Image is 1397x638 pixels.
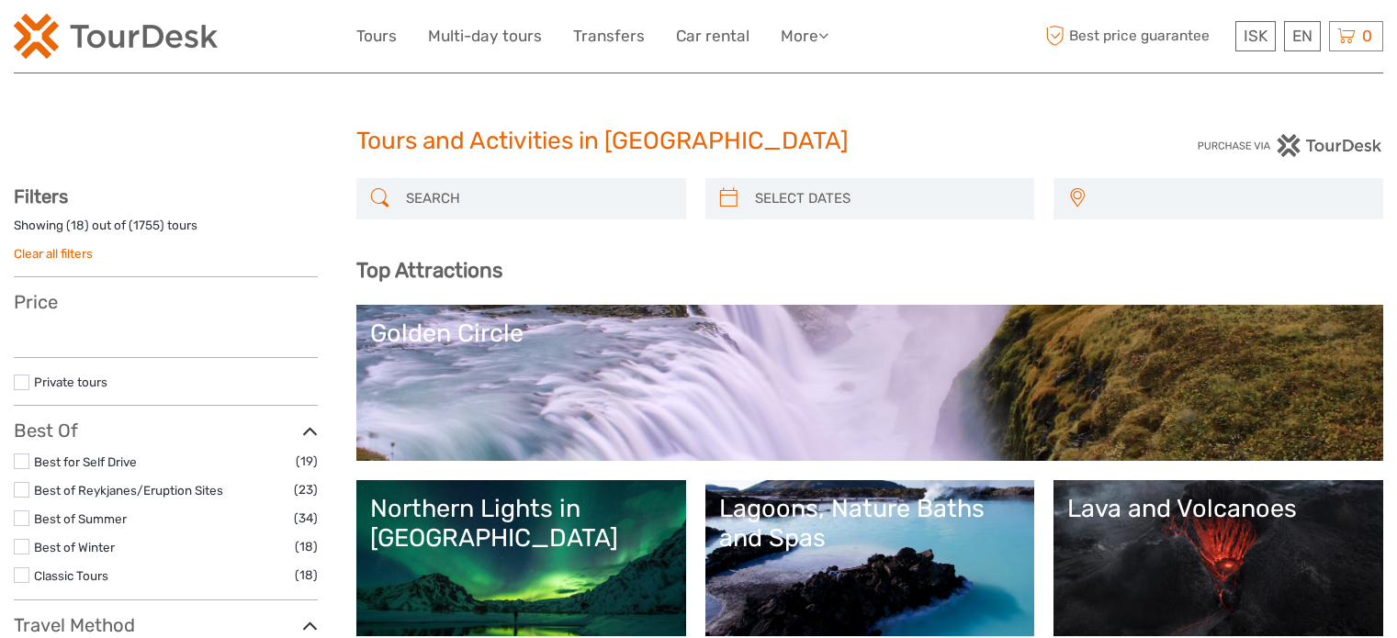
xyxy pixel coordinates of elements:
a: Lava and Volcanoes [1067,494,1369,622]
label: 1755 [133,217,160,234]
a: Best for Self Drive [34,454,137,469]
label: 18 [71,217,84,234]
span: (18) [295,565,318,586]
h3: Best Of [14,420,318,442]
span: (23) [294,479,318,500]
h3: Travel Method [14,614,318,636]
a: Golden Circle [370,319,1369,447]
h1: Tours and Activities in [GEOGRAPHIC_DATA] [356,127,1042,156]
div: Lava and Volcanoes [1067,494,1369,523]
h3: Price [14,291,318,313]
a: Best of Summer [34,511,127,526]
span: (19) [296,451,318,472]
span: (34) [294,508,318,529]
div: Golden Circle [370,319,1369,348]
a: Car rental [676,23,749,50]
a: Northern Lights in [GEOGRAPHIC_DATA] [370,494,672,622]
a: Best of Winter [34,540,115,554]
div: Northern Lights in [GEOGRAPHIC_DATA] [370,494,672,554]
img: PurchaseViaTourDesk.png [1197,134,1383,157]
input: SEARCH [399,183,677,215]
span: 0 [1359,27,1375,45]
a: Lagoons, Nature Baths and Spas [719,494,1021,622]
div: Lagoons, Nature Baths and Spas [719,494,1021,554]
div: Showing ( ) out of ( ) tours [14,217,318,245]
a: Multi-day tours [428,23,542,50]
span: (18) [295,536,318,557]
div: EN [1284,21,1321,51]
b: Top Attractions [356,258,502,283]
strong: Filters [14,185,68,207]
a: Classic Tours [34,568,108,583]
input: SELECT DATES [748,183,1026,215]
a: Tours [356,23,397,50]
img: 120-15d4194f-c635-41b9-a512-a3cb382bfb57_logo_small.png [14,14,218,59]
a: Transfers [573,23,645,50]
a: Clear all filters [14,246,93,261]
span: ISK [1244,27,1267,45]
a: More [781,23,828,50]
a: Private tours [34,375,107,389]
a: Best of Reykjanes/Eruption Sites [34,483,223,498]
span: Best price guarantee [1041,21,1231,51]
